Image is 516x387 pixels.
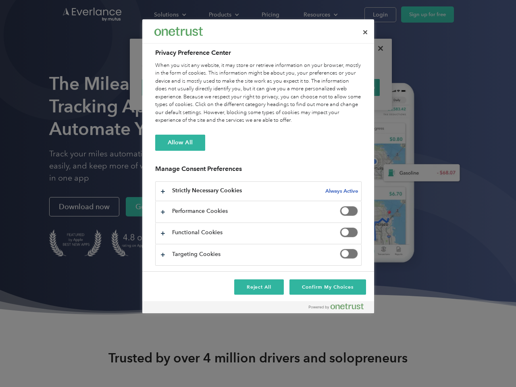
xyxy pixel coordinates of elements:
[309,303,370,313] a: Powered by OneTrust Opens in a new Tab
[289,279,366,295] button: Confirm My Choices
[155,62,362,125] div: When you visit any website, it may store or retrieve information on your browser, mostly in the f...
[155,48,362,58] h2: Privacy Preference Center
[154,23,203,40] div: Everlance
[142,19,374,313] div: Preference center
[154,27,203,35] img: Everlance
[142,19,374,313] div: Privacy Preference Center
[155,165,362,177] h3: Manage Consent Preferences
[155,135,205,151] button: Allow All
[356,23,374,41] button: Close
[234,279,284,295] button: Reject All
[309,303,364,310] img: Powered by OneTrust Opens in a new Tab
